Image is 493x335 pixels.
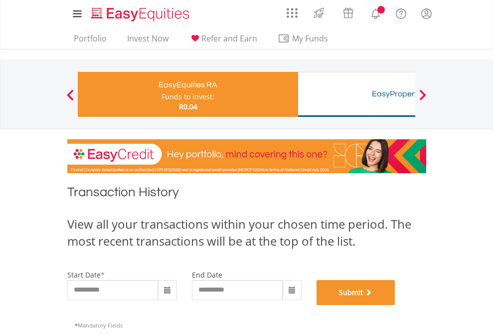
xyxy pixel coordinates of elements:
[70,33,111,49] a: Portfolio
[388,2,414,22] a: FAQ's and Support
[84,78,292,92] div: EasyEquities RA
[87,2,193,22] a: Home page
[75,322,123,329] span: Mandatory Fields
[179,102,197,111] span: R0.04
[89,6,193,22] img: EasyEquities_Logo.png
[287,7,298,18] img: grid-menu-icon.svg
[185,33,261,49] a: Refer and Earn
[280,2,304,18] a: AppsGrid
[278,32,343,45] span: My Funds
[67,139,426,173] img: EasyCredit Promotion Banner
[363,2,388,22] a: Notifications
[123,33,172,49] a: Invest Now
[340,5,356,21] img: vouchers-v2.svg
[67,216,426,250] div: View all your transactions within your chosen time period. The most recent transactions will be a...
[201,33,257,44] span: Refer and Earn
[162,92,214,102] div: Funds to invest:
[333,2,363,21] a: Vouchers
[67,270,101,280] label: start date
[60,94,80,104] button: Previous
[317,280,395,305] button: Submit
[67,183,426,206] h1: Transaction History
[192,270,222,280] label: end date
[413,94,433,104] button: Next
[414,2,439,24] a: My Profile
[311,5,327,21] img: thrive-v2.svg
